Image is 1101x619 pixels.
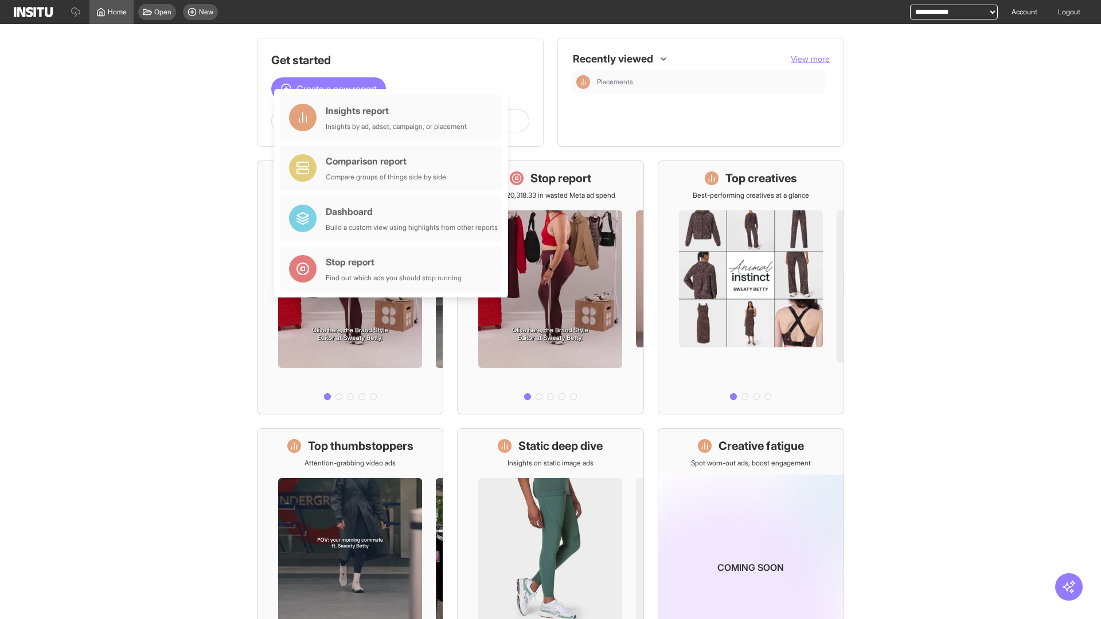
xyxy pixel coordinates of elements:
[308,438,413,454] h1: Top thumbstoppers
[791,53,830,65] button: View more
[326,273,462,283] div: Find out which ads you should stop running
[304,459,396,468] p: Attention-grabbing video ads
[457,160,643,414] a: Stop reportSave £20,318.33 in wasted Meta ad spend
[326,223,498,232] div: Build a custom view using highlights from other reports
[271,77,386,100] button: Create a new report
[271,52,529,68] h1: Get started
[725,170,797,186] h1: Top creatives
[154,7,171,17] span: Open
[530,170,591,186] h1: Stop report
[791,54,830,64] span: View more
[326,154,446,168] div: Comparison report
[576,75,590,89] div: Insights
[14,7,53,17] img: Logo
[507,459,594,468] p: Insights on static image ads
[326,122,467,131] div: Insights by ad, adset, campaign, or placement
[597,77,633,87] span: Placements
[326,255,462,269] div: Stop report
[597,77,821,87] span: Placements
[693,191,809,200] p: Best-performing creatives at a glance
[326,205,498,218] div: Dashboard
[486,191,615,200] p: Save £20,318.33 in wasted Meta ad spend
[296,82,377,96] span: Create a new report
[658,160,844,414] a: Top creativesBest-performing creatives at a glance
[199,7,213,17] span: New
[257,160,443,414] a: What's live nowSee all active ads instantly
[108,7,127,17] span: Home
[326,173,446,182] div: Compare groups of things side by side
[326,104,467,117] div: Insights report
[518,438,603,454] h1: Static deep dive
